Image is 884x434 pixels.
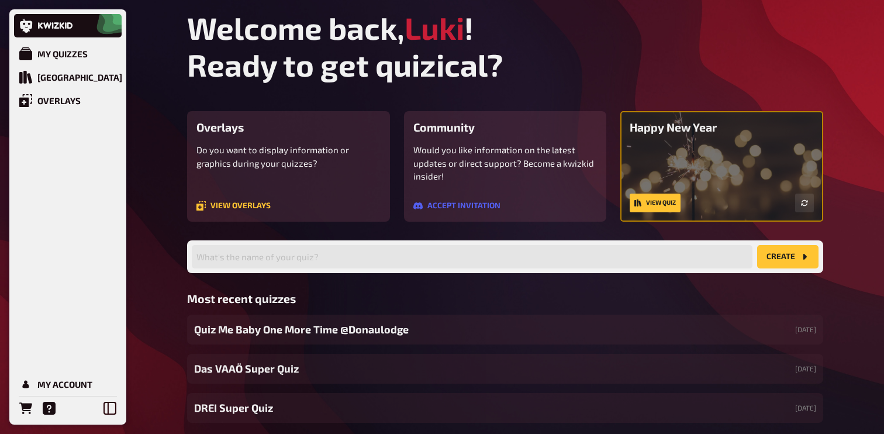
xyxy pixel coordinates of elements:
div: My Account [37,379,92,390]
h3: Most recent quizzes [187,292,823,305]
input: What's the name of your quiz? [192,245,752,268]
div: [GEOGRAPHIC_DATA] [37,72,122,82]
a: Quiz Library [14,66,122,89]
h3: Happy New Year [630,120,814,134]
h3: Community [413,120,598,134]
a: My Quizzes [14,42,122,66]
div: My Quizzes [37,49,88,59]
a: Overlays [14,89,122,112]
a: Orders [14,397,37,420]
span: Das VAAÖ Super Quiz [194,361,299,377]
a: Help [37,397,61,420]
small: [DATE] [795,325,816,335]
a: Das VAAÖ Super Quiz[DATE] [187,354,823,384]
small: [DATE] [795,403,816,413]
a: My Account [14,373,122,396]
p: Do you want to display information or graphics during your quizzes? [196,143,381,170]
a: Quiz Me Baby One More Time @Donaulodge[DATE] [187,315,823,345]
a: DREI Super Quiz[DATE] [187,393,823,423]
p: Would you like information on the latest updates or direct support? Become a kwizkid insider! [413,143,598,183]
a: View overlays [196,201,271,211]
span: DREI Super Quiz [194,400,273,416]
button: create [757,245,819,268]
a: View quiz [630,194,681,212]
h3: Overlays [196,120,381,134]
h1: Welcome back, ! Ready to get quizical? [187,9,823,83]
div: Overlays [37,95,81,106]
small: [DATE] [795,364,816,374]
span: Luki [405,9,464,46]
span: Quiz Me Baby One More Time @Donaulodge [194,322,409,337]
a: Accept invitation [413,201,500,211]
